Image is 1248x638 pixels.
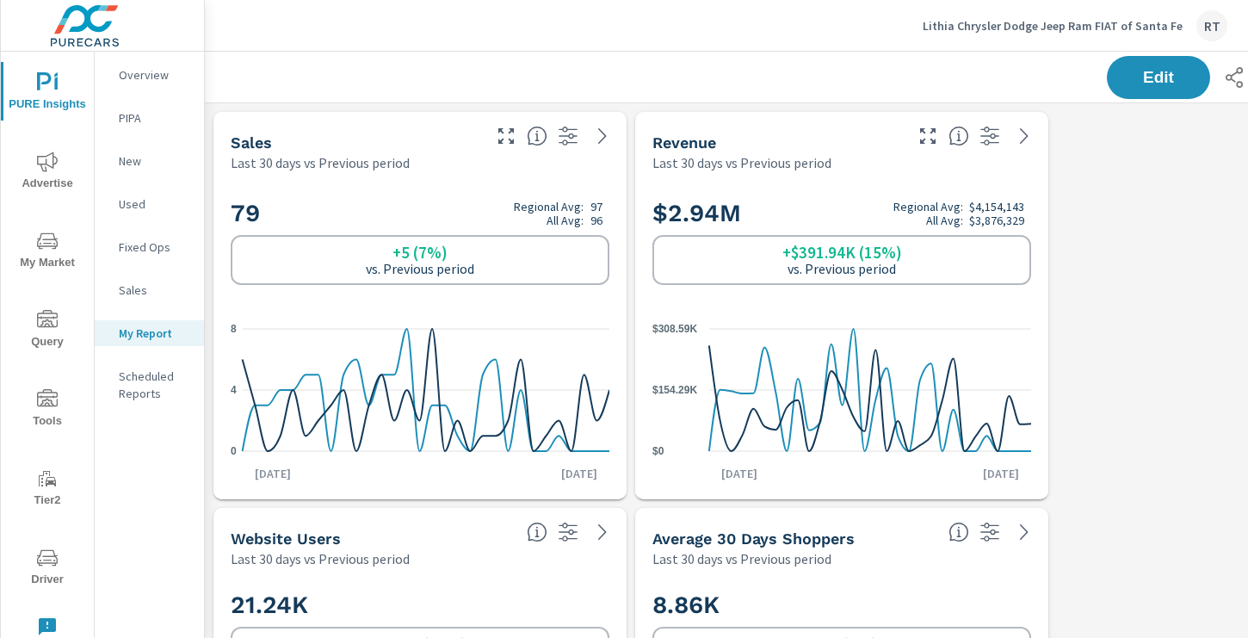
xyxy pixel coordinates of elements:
[392,244,448,261] h6: +5 (7%)
[590,200,602,214] p: 97
[590,214,602,227] p: 96
[243,465,303,482] p: [DATE]
[231,530,341,548] h5: Website Users
[652,548,831,569] p: Last 30 days vs Previous period
[547,214,584,227] p: All Avg:
[589,518,616,546] a: See more details in report
[514,200,584,214] p: Regional Avg:
[95,363,204,406] div: Scheduled Reports
[926,214,963,227] p: All Avg:
[119,66,190,84] p: Overview
[971,465,1031,482] p: [DATE]
[95,320,204,346] div: My Report
[95,191,204,217] div: Used
[95,105,204,131] div: PIPA
[231,322,237,334] text: 8
[923,18,1183,34] p: Lithia Chrysler Dodge Jeep Ram FIAT of Santa Fe
[231,444,237,456] text: 0
[652,590,1031,620] h2: 8.86K
[6,152,89,194] span: Advertise
[366,261,474,276] p: vs. Previous period
[1124,70,1193,85] span: Edit
[969,214,1024,227] p: $3,876,329
[6,231,89,273] span: My Market
[1196,10,1227,41] div: RT
[119,282,190,299] p: Sales
[231,152,410,173] p: Last 30 days vs Previous period
[119,195,190,213] p: Used
[652,383,697,395] text: $154.29K
[95,234,204,260] div: Fixed Ops
[95,62,204,88] div: Overview
[549,465,609,482] p: [DATE]
[231,198,609,228] h2: 79
[782,244,902,261] h6: +$391.94K (15%)
[652,530,855,548] h5: Average 30 Days Shoppers
[969,200,1024,214] p: $4,154,143
[893,200,963,214] p: Regional Avg:
[6,72,89,115] span: PURE Insights
[119,152,190,170] p: New
[6,310,89,352] span: Query
[652,133,716,152] h5: Revenue
[231,383,237,395] text: 4
[1107,56,1210,99] button: Edit
[231,590,609,620] h2: 21.24K
[6,468,89,511] span: Tier2
[652,322,697,334] text: $308.59K
[652,198,1031,228] h2: $2.94M
[95,277,204,303] div: Sales
[652,444,664,456] text: $0
[231,548,410,569] p: Last 30 days vs Previous period
[948,522,969,542] span: A rolling 30 day total of daily Shoppers on the dealership website, averaged over the selected da...
[119,238,190,256] p: Fixed Ops
[231,133,272,152] h5: Sales
[652,152,831,173] p: Last 30 days vs Previous period
[6,548,89,590] span: Driver
[788,261,896,276] p: vs. Previous period
[119,325,190,342] p: My Report
[709,465,769,482] p: [DATE]
[6,389,89,431] span: Tools
[119,109,190,127] p: PIPA
[95,148,204,174] div: New
[119,368,190,402] p: Scheduled Reports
